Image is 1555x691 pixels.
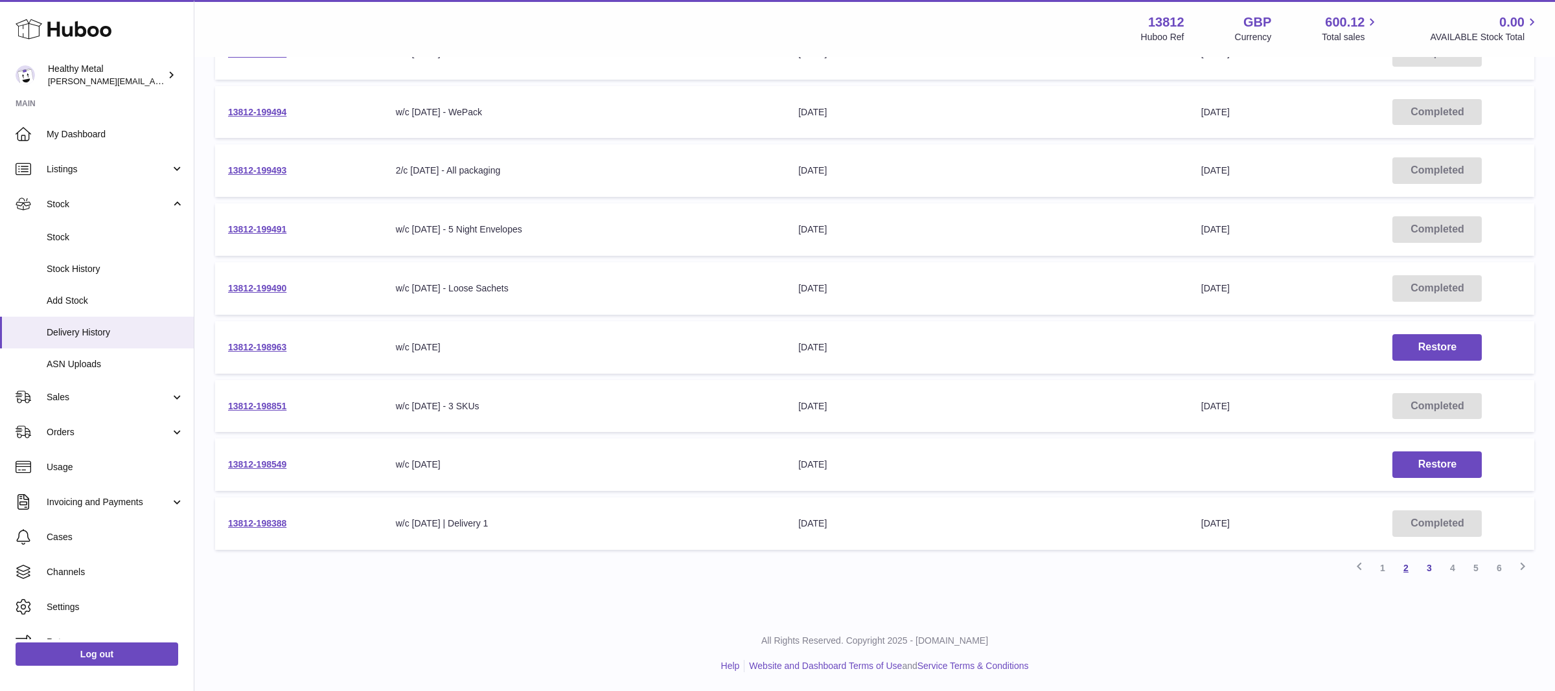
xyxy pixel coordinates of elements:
div: w/c [DATE] [396,459,773,471]
span: 600.12 [1325,14,1365,31]
div: Currency [1235,31,1272,43]
span: Total sales [1322,31,1379,43]
span: Listings [47,163,170,176]
span: Sales [47,391,170,403]
a: 600.12 Total sales [1322,14,1379,43]
a: 2 [1394,556,1418,580]
a: 6 [1488,556,1511,580]
span: Add Stock [47,295,184,307]
strong: 13812 [1148,14,1184,31]
span: [DATE] [1201,165,1230,176]
span: Stock History [47,263,184,275]
a: Help [721,661,740,671]
span: [DATE] [1201,107,1230,117]
a: 13812-198963 [228,342,286,352]
div: w/c [DATE] | Delivery 1 [396,517,773,530]
span: AVAILABLE Stock Total [1430,31,1539,43]
span: Stock [47,198,170,210]
a: 13812-199491 [228,224,286,234]
div: Huboo Ref [1141,31,1184,43]
span: Settings [47,601,184,613]
div: w/c [DATE] - 5 Night Envelopes [396,223,773,236]
div: [DATE] [798,400,1175,413]
div: w/c [DATE] [396,341,773,354]
span: Returns [47,636,184,648]
span: ASN Uploads [47,358,184,370]
div: [DATE] [798,106,1175,119]
a: 4 [1441,556,1464,580]
span: [DATE] [1201,224,1230,234]
a: Service Terms & Conditions [917,661,1029,671]
a: 3 [1418,556,1441,580]
span: Orders [47,426,170,438]
div: w/c [DATE] - 3 SKUs [396,400,773,413]
span: My Dashboard [47,128,184,141]
span: [DATE] [1201,283,1230,293]
div: [DATE] [798,282,1175,295]
a: 13812-199493 [228,165,286,176]
a: 0.00 AVAILABLE Stock Total [1430,14,1539,43]
a: Log out [16,642,178,666]
span: [DATE] [1201,518,1230,528]
div: [DATE] [798,164,1175,177]
span: 0.00 [1499,14,1525,31]
button: Restore [1392,334,1482,361]
div: [DATE] [798,517,1175,530]
button: Restore [1392,451,1482,478]
div: [DATE] [798,459,1175,471]
strong: GBP [1243,14,1271,31]
span: [DATE] [1201,48,1230,58]
div: Healthy Metal [48,63,165,87]
span: Stock [47,231,184,244]
span: [PERSON_NAME][EMAIL_ADDRESS][DOMAIN_NAME] [48,76,260,86]
a: 1 [1371,556,1394,580]
div: [DATE] [798,341,1175,354]
a: 13812-199490 [228,283,286,293]
li: and [744,660,1028,672]
a: 13812-199494 [228,107,286,117]
span: Usage [47,461,184,473]
span: [DATE] [1201,401,1230,411]
span: Invoicing and Payments [47,496,170,508]
a: 13812-198851 [228,401,286,411]
span: Cases [47,531,184,543]
span: Delivery History [47,326,184,339]
div: [DATE] [798,223,1175,236]
img: jose@healthy-metal.com [16,65,35,85]
a: Website and Dashboard Terms of Use [749,661,902,671]
a: 13812-199564 [228,48,286,58]
a: 5 [1464,556,1488,580]
p: All Rights Reserved. Copyright 2025 - [DOMAIN_NAME] [205,635,1545,647]
span: Channels [47,566,184,578]
div: w/c [DATE] - Loose Sachets [396,282,773,295]
a: 13812-198388 [228,518,286,528]
a: 13812-198549 [228,459,286,470]
div: 2/c [DATE] - All packaging [396,164,773,177]
div: w/c [DATE] - WePack [396,106,773,119]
